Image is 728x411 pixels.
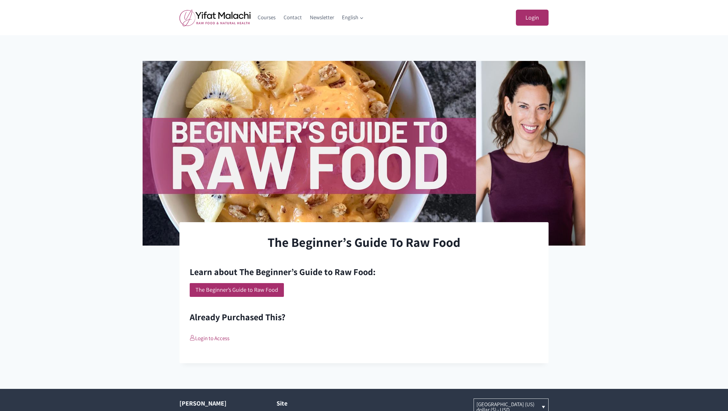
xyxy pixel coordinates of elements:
[190,335,229,342] a: Login to Access
[190,265,538,279] h2: Learn about The Beginner’s Guide to Raw Food:
[254,10,368,25] nav: Primary
[306,10,338,25] a: Newsletter
[190,283,284,297] a: The Beginner’s Guide to Raw Food
[338,10,368,25] a: English
[179,398,257,408] h2: [PERSON_NAME]
[190,310,538,324] h2: Already Purchased This?
[179,9,251,26] img: yifat_logo41_en.png
[280,10,306,25] a: Contact
[190,232,538,252] h1: The Beginner’s Guide To Raw Food
[342,13,364,22] span: English
[254,10,280,25] a: Courses
[277,398,354,408] h2: Site
[516,10,549,26] a: Login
